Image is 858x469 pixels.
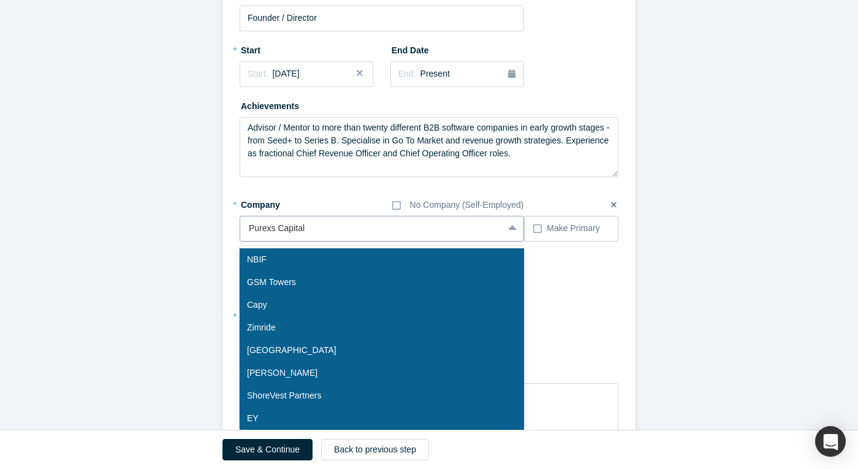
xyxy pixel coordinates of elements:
[410,199,524,212] div: No Company (Self-Employed)
[240,61,373,87] button: Start:[DATE]
[240,294,524,316] div: Capy
[355,61,373,87] button: Close
[240,316,524,339] div: Zimride
[272,69,299,78] span: [DATE]
[240,362,524,384] div: [PERSON_NAME]
[321,439,429,460] button: Back to previous step
[240,6,524,31] input: Sales Manager
[240,194,308,212] label: Company
[222,439,313,460] button: Save & Continue
[547,222,599,235] div: Make Primary
[390,61,524,87] button: End:Present
[240,117,618,177] textarea: Advisor / Mentor to more than twenty different B2B software companies in early growth stages - fr...
[240,384,524,407] div: ShoreVest Partners
[240,96,308,113] label: Achievements
[420,69,450,78] span: Present
[248,69,268,78] span: Start:
[240,248,524,271] div: NBIF
[240,271,524,294] div: GSM Towers
[398,69,416,78] span: End:
[390,40,459,57] label: End Date
[240,40,308,57] label: Start
[240,407,524,430] div: EY
[240,339,524,362] div: [GEOGRAPHIC_DATA]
